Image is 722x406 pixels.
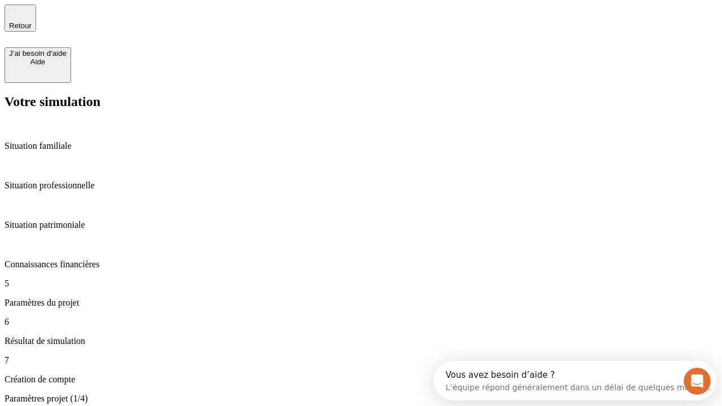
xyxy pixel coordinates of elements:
[5,259,717,270] p: Connaissances financières
[5,298,717,308] p: Paramètres du projet
[5,220,717,230] p: Situation patrimoniale
[5,336,717,346] p: Résultat de simulation
[5,5,311,36] div: Ouvrir le Messenger Intercom
[5,180,717,191] p: Situation professionnelle
[5,141,717,151] p: Situation familiale
[9,21,32,30] span: Retour
[5,394,717,404] p: Paramètres projet (1/4)
[5,94,717,109] h2: Votre simulation
[5,317,717,327] p: 6
[5,47,71,83] button: J’ai besoin d'aideAide
[434,361,716,400] iframe: Intercom live chat discovery launcher
[12,10,278,19] div: Vous avez besoin d’aide ?
[9,49,67,58] div: J’ai besoin d'aide
[5,355,717,365] p: 7
[12,19,278,30] div: L’équipe répond généralement dans un délai de quelques minutes.
[684,368,711,395] iframe: Intercom live chat
[5,5,36,32] button: Retour
[5,374,717,385] p: Création de compte
[5,279,717,289] p: 5
[9,58,67,66] div: Aide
